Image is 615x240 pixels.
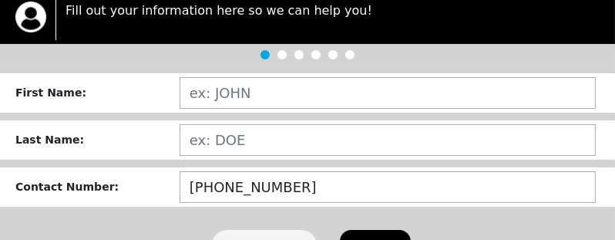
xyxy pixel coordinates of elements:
input: ex: JOHN [180,77,596,109]
div: Contact Number : [15,179,180,195]
input: ex: DOE [180,124,596,156]
div: First Name : [15,85,180,101]
input: (123) 456-7890 [180,171,596,203]
img: trx now logo [15,2,46,32]
div: Last Name : [15,132,180,148]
